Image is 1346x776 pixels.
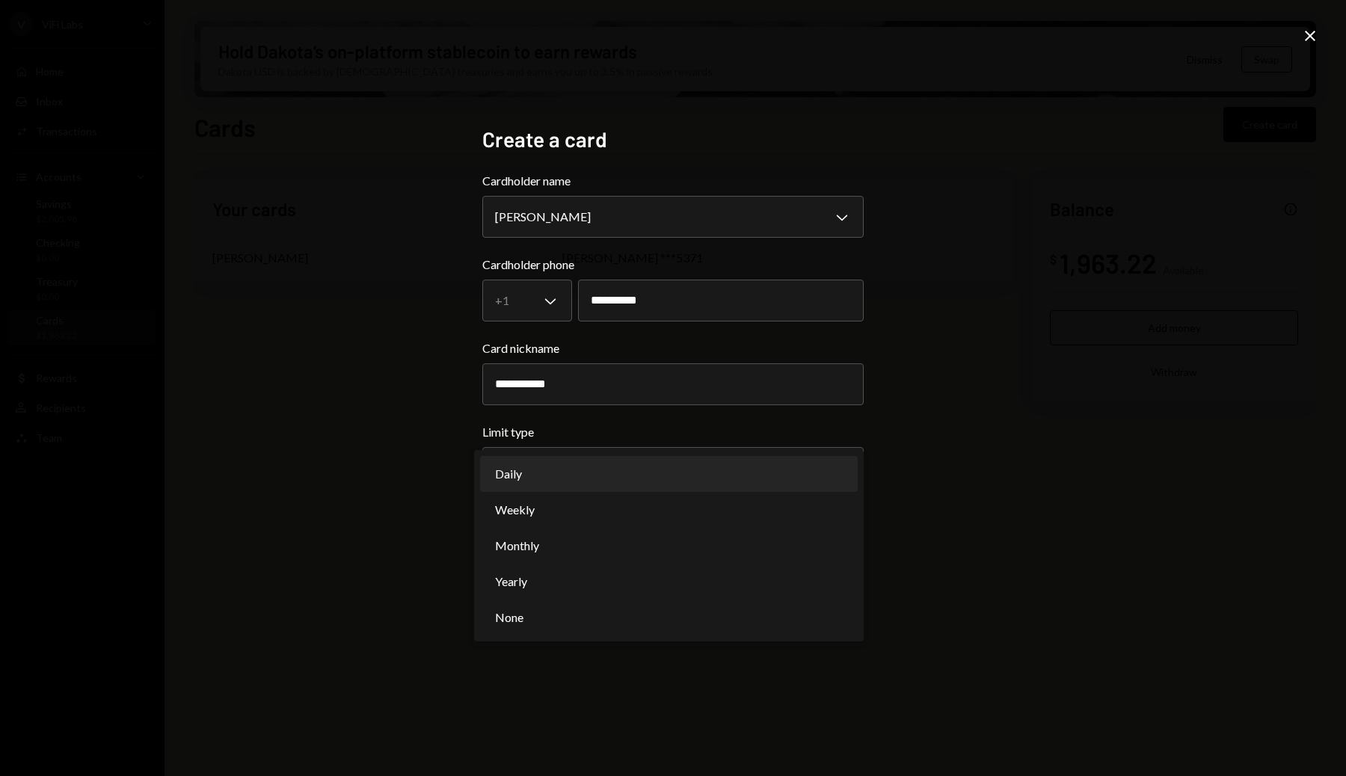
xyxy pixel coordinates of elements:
label: Cardholder name [482,172,864,190]
span: Monthly [495,537,539,555]
h2: Create a card [482,125,864,154]
button: Limit type [482,447,864,489]
label: Card nickname [482,339,864,357]
label: Limit type [482,423,864,441]
span: Daily [495,465,522,483]
label: Cardholder phone [482,256,864,274]
span: None [495,609,523,626]
span: Yearly [495,573,527,591]
span: Weekly [495,501,535,519]
button: Cardholder name [482,196,864,238]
